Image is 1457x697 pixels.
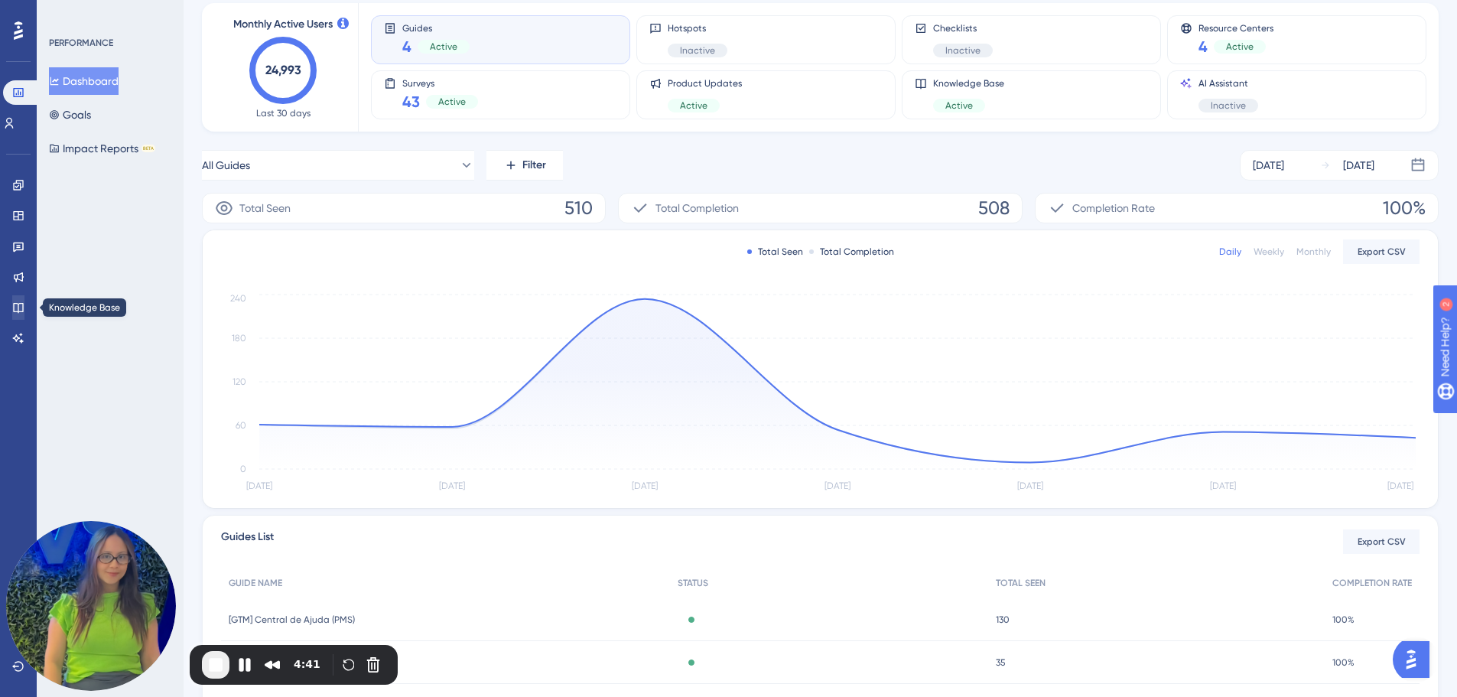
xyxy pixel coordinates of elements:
tspan: [DATE] [1210,480,1236,491]
span: Export CSV [1358,536,1406,548]
span: 508 [978,196,1010,220]
iframe: UserGuiding AI Assistant Launcher [1393,637,1439,682]
div: Weekly [1254,246,1284,258]
div: PERFORMANCE [49,37,113,49]
div: Total Seen [747,246,803,258]
span: Guides List [221,528,274,555]
span: Active [430,41,457,53]
button: Goals [49,101,91,129]
tspan: [DATE] [439,480,465,491]
button: All Guides [202,150,474,181]
span: Monthly Active Users [233,15,333,34]
button: Impact ReportsBETA [49,135,155,162]
text: 24,993 [265,63,301,77]
span: Active [438,96,466,108]
span: Active [945,99,973,112]
span: TOTAL SEEN [996,577,1046,589]
span: 35 [996,656,1006,669]
span: Inactive [680,44,715,57]
span: Last 30 days [256,107,311,119]
span: [GTM] Central de Ajuda (PMS) [229,614,355,626]
span: 100% [1332,656,1355,669]
tspan: [DATE] [1387,480,1413,491]
tspan: 120 [233,376,246,387]
span: AI Assistant [1198,77,1258,90]
span: Active [680,99,707,112]
span: Total Seen [239,199,291,217]
tspan: [DATE] [1017,480,1043,491]
div: BETA [141,145,155,152]
span: 130 [996,614,1010,626]
span: Total Completion [655,199,739,217]
span: Filter [522,156,546,174]
div: Total Completion [809,246,894,258]
span: 510 [564,196,593,220]
tspan: 240 [230,293,246,304]
span: 4 [402,36,411,57]
button: Filter [486,150,563,181]
span: Resource Centers [1198,22,1273,33]
span: 100% [1332,614,1355,626]
tspan: 60 [236,420,246,431]
button: Export CSV [1343,239,1420,264]
span: 43 [402,91,420,112]
span: Need Help? [36,4,96,22]
span: Checklists [933,22,993,34]
tspan: [DATE] [824,480,850,491]
span: Export CSV [1358,246,1406,258]
span: 4 [1198,36,1208,57]
span: Surveys [402,77,478,88]
tspan: 180 [232,333,246,344]
span: Guides [402,22,470,33]
span: Completion Rate [1072,199,1155,217]
div: Monthly [1296,246,1331,258]
div: 2 [106,8,111,20]
span: All Guides [202,156,250,174]
span: GUIDE NAME [229,577,282,589]
span: 100% [1383,196,1426,220]
tspan: 0 [240,464,246,474]
span: Inactive [945,44,981,57]
span: Hotspots [668,22,727,34]
span: Inactive [1211,99,1246,112]
button: Export CSV [1343,529,1420,554]
div: [DATE] [1343,156,1374,174]
span: Knowledge Base [933,77,1004,90]
span: STATUS [678,577,708,589]
span: COMPLETION RATE [1332,577,1412,589]
tspan: [DATE] [632,480,658,491]
tspan: [DATE] [246,480,272,491]
div: [DATE] [1253,156,1284,174]
button: Dashboard [49,67,119,95]
div: Daily [1219,246,1241,258]
span: Product Updates [668,77,742,90]
span: Active [1226,41,1254,53]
